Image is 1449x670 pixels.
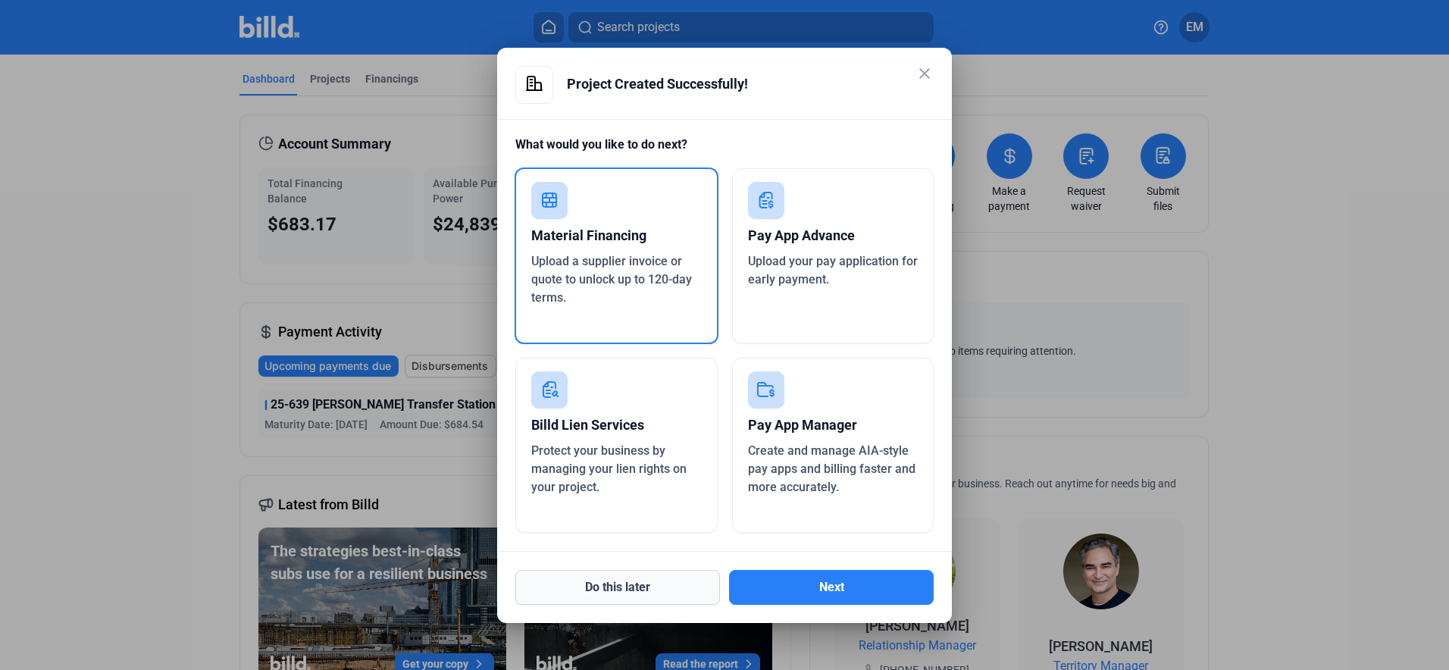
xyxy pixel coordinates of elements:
span: Create and manage AIA-style pay apps and billing faster and more accurately. [748,443,915,494]
div: Pay App Advance [748,219,919,252]
div: Project Created Successfully! [567,66,934,102]
div: Material Financing [531,219,702,252]
div: Billd Lien Services [531,409,702,442]
span: Upload a supplier invoice or quote to unlock up to 120-day terms. [531,254,692,305]
span: Upload your pay application for early payment. [748,254,918,286]
mat-icon: close [915,64,934,83]
span: Protect your business by managing your lien rights on your project. [531,443,687,494]
div: What would you like to do next? [515,136,934,168]
button: Next [729,570,934,605]
div: Pay App Manager [748,409,919,442]
button: Do this later [515,570,720,605]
